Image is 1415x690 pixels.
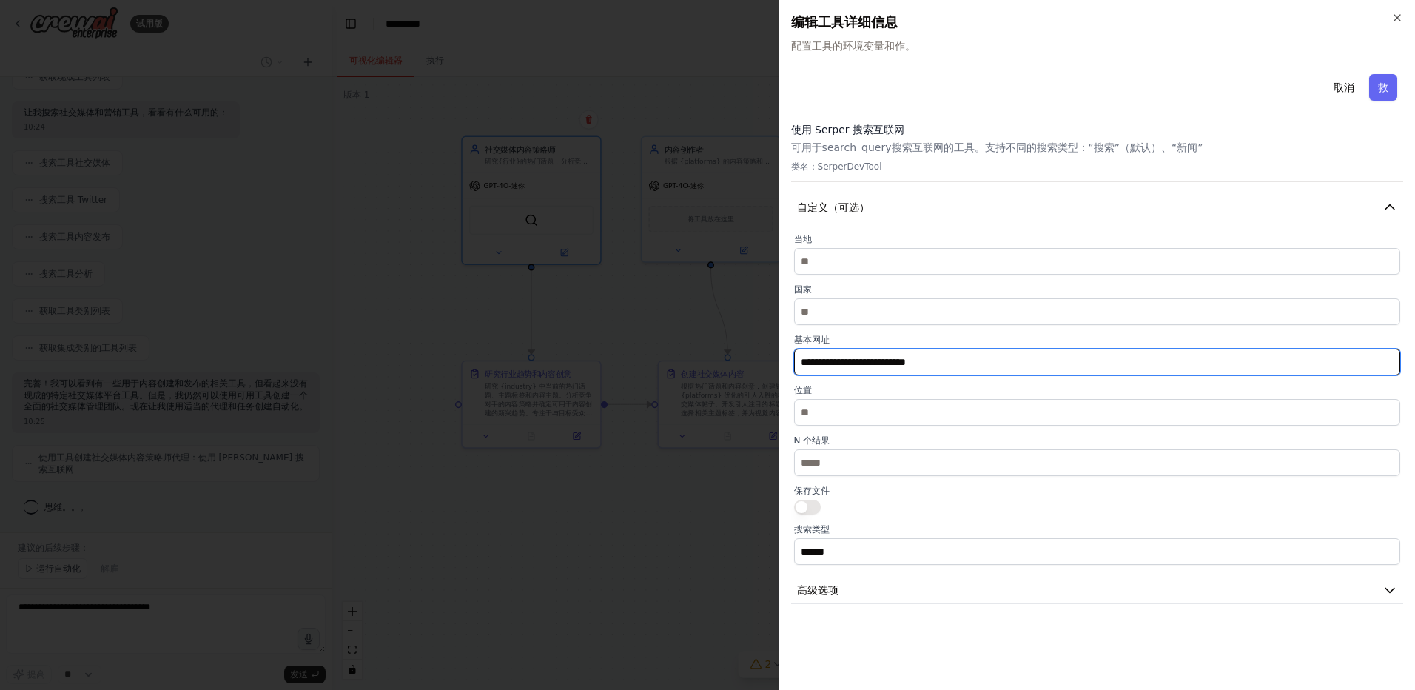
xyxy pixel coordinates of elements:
button: 救 [1369,74,1397,101]
span: 高级选项 [797,583,838,597]
button: 取消 [1325,74,1363,101]
span: 自定义（可选） [797,200,870,215]
label: 国家 [794,284,1400,295]
label: 当地 [794,233,1400,245]
p: 类名：SerperDevTool [791,161,1403,172]
p: 可用于search_query搜索互联网的工具。支持不同的搜索类型：“搜索”（默认）、“新闻” [791,140,1403,155]
label: N 个结果 [794,435,1400,446]
label: 保存文件 [794,485,1400,497]
label: 位置 [794,384,1400,396]
h2: 编辑工具详细信息 [791,12,1403,33]
button: 高级选项 [791,577,1403,604]
label: 基本网址 [794,334,1400,346]
label: 搜索类型 [794,523,1400,535]
h3: 使用 Serper 搜索互联网 [791,122,1403,137]
button: 自定义（可选） [791,194,1403,221]
span: 配置工具的环境变量和作。 [791,38,1403,53]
